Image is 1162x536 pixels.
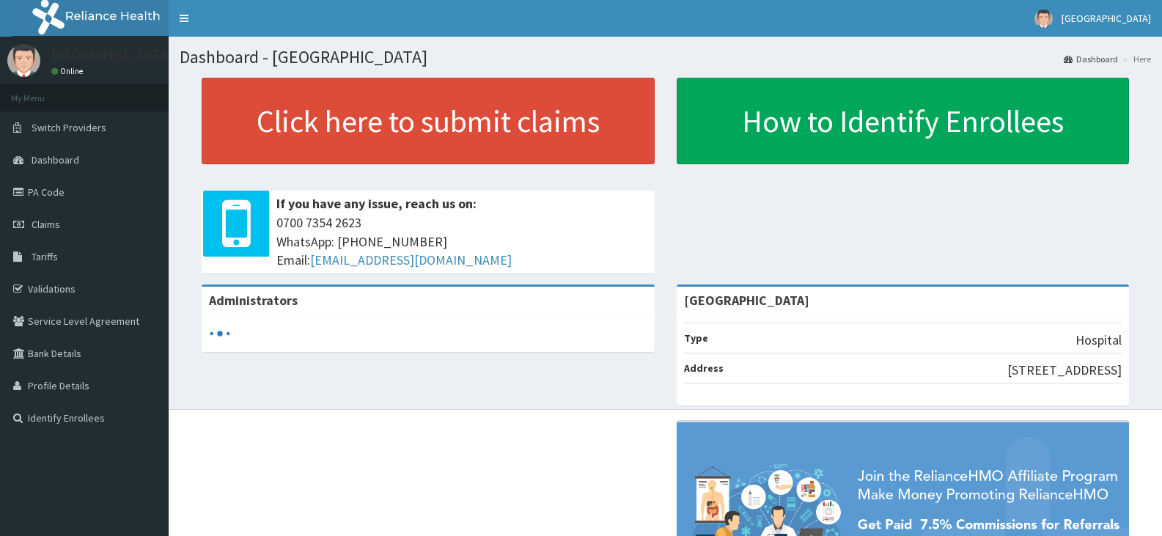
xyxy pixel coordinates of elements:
img: User Image [7,44,40,77]
h1: Dashboard - [GEOGRAPHIC_DATA] [180,48,1151,67]
span: 0700 7354 2623 WhatsApp: [PHONE_NUMBER] Email: [276,213,647,270]
span: Switch Providers [32,121,106,134]
b: Type [684,331,708,345]
img: User Image [1034,10,1053,28]
a: How to Identify Enrollees [677,78,1130,164]
b: If you have any issue, reach us on: [276,195,477,212]
a: Dashboard [1064,53,1118,65]
a: Online [51,66,87,76]
p: [STREET_ADDRESS] [1007,361,1122,380]
span: Dashboard [32,153,79,166]
a: Click here to submit claims [202,78,655,164]
strong: [GEOGRAPHIC_DATA] [684,292,809,309]
a: [EMAIL_ADDRESS][DOMAIN_NAME] [310,252,512,268]
li: Here [1119,53,1151,65]
b: Address [684,361,724,375]
span: Claims [32,218,60,231]
p: [GEOGRAPHIC_DATA] [51,48,172,61]
p: Hospital [1075,331,1122,350]
span: Tariffs [32,250,58,263]
b: Administrators [209,292,298,309]
svg: audio-loading [209,323,231,345]
span: [GEOGRAPHIC_DATA] [1062,12,1151,25]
